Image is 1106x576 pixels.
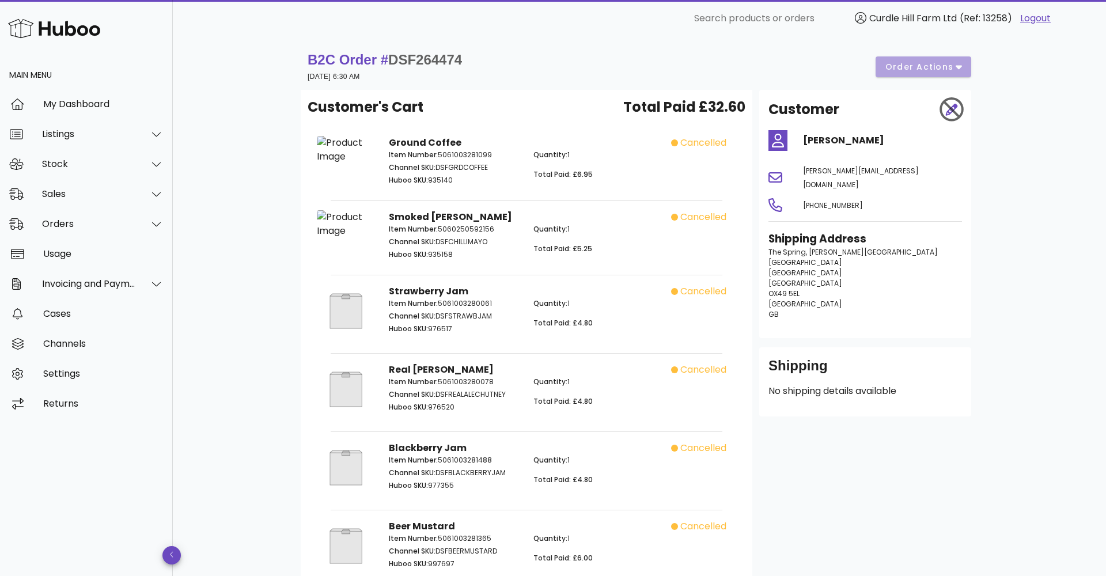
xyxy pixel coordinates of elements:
[389,324,428,334] span: Huboo SKU:
[43,248,164,259] div: Usage
[389,455,438,465] span: Item Number:
[389,402,520,412] p: 976520
[389,285,468,298] strong: Strawberry Jam
[389,150,438,160] span: Item Number:
[389,162,520,173] p: DSFGRDCOFFEE
[389,311,520,321] p: DSFSTRAWBJAM
[42,158,136,169] div: Stock
[768,247,938,257] span: The Spring, [PERSON_NAME][GEOGRAPHIC_DATA]
[869,12,957,25] span: Curdle Hill Farm Ltd
[803,134,962,147] h4: [PERSON_NAME]
[768,231,962,247] h3: Shipping Address
[768,278,842,288] span: [GEOGRAPHIC_DATA]
[680,520,726,533] span: cancelled
[317,136,375,164] img: Product Image
[308,97,423,118] span: Customer's Cart
[389,546,435,556] span: Channel SKU:
[680,285,726,298] span: cancelled
[533,475,593,484] span: Total Paid: £4.80
[389,175,520,185] p: 935140
[389,311,435,321] span: Channel SKU:
[389,546,520,556] p: DSFBEERMUSTARD
[389,533,520,544] p: 5061003281365
[43,398,164,409] div: Returns
[533,377,567,386] span: Quantity:
[308,73,360,81] small: [DATE] 6:30 AM
[768,268,842,278] span: [GEOGRAPHIC_DATA]
[389,324,520,334] p: 976517
[389,480,520,491] p: 977355
[533,396,593,406] span: Total Paid: £4.80
[768,299,842,309] span: [GEOGRAPHIC_DATA]
[389,520,455,533] strong: Beer Mustard
[768,357,962,384] div: Shipping
[389,237,435,247] span: Channel SKU:
[680,363,726,377] span: cancelled
[533,533,567,543] span: Quantity:
[768,257,842,267] span: [GEOGRAPHIC_DATA]
[389,468,520,478] p: DSFBLACKBERRYJAM
[389,377,438,386] span: Item Number:
[389,298,438,308] span: Item Number:
[389,175,428,185] span: Huboo SKU:
[768,99,839,120] h2: Customer
[389,224,520,234] p: 5060250592156
[533,150,567,160] span: Quantity:
[389,237,520,247] p: DSFCHILLIMAYO
[533,318,593,328] span: Total Paid: £4.80
[389,533,438,543] span: Item Number:
[317,210,375,238] img: Product Image
[389,441,467,454] strong: Blackberry Jam
[533,150,664,160] p: 1
[388,52,462,67] span: DSF264474
[389,162,435,172] span: Channel SKU:
[533,455,567,465] span: Quantity:
[389,249,520,260] p: 935158
[389,559,428,569] span: Huboo SKU:
[389,136,461,149] strong: Ground Coffee
[389,150,520,160] p: 5061003281099
[389,363,494,376] strong: Real [PERSON_NAME]
[389,559,520,569] p: 997697
[389,224,438,234] span: Item Number:
[680,441,726,455] span: cancelled
[317,363,375,416] img: Product Image
[803,200,863,210] span: [PHONE_NUMBER]
[42,188,136,199] div: Sales
[533,169,593,179] span: Total Paid: £6.95
[533,298,664,309] p: 1
[389,402,428,412] span: Huboo SKU:
[43,338,164,349] div: Channels
[389,468,435,478] span: Channel SKU:
[768,289,800,298] span: OX49 5EL
[533,224,567,234] span: Quantity:
[768,384,962,398] p: No shipping details available
[317,520,375,573] img: Product Image
[389,298,520,309] p: 5061003280061
[803,166,919,190] span: [PERSON_NAME][EMAIL_ADDRESS][DOMAIN_NAME]
[42,218,136,229] div: Orders
[960,12,1012,25] span: (Ref: 13258)
[533,224,664,234] p: 1
[317,441,375,494] img: Product Image
[533,377,664,387] p: 1
[768,309,779,319] span: GB
[389,377,520,387] p: 5061003280078
[680,136,726,150] span: cancelled
[680,210,726,224] span: cancelled
[1020,12,1051,25] a: Logout
[42,128,136,139] div: Listings
[389,210,512,223] strong: Smoked [PERSON_NAME]
[389,389,435,399] span: Channel SKU:
[43,98,164,109] div: My Dashboard
[533,298,567,308] span: Quantity:
[42,278,136,289] div: Invoicing and Payments
[623,97,745,118] span: Total Paid £32.60
[43,308,164,319] div: Cases
[389,480,428,490] span: Huboo SKU:
[533,553,593,563] span: Total Paid: £6.00
[43,368,164,379] div: Settings
[533,455,664,465] p: 1
[389,249,428,259] span: Huboo SKU:
[389,455,520,465] p: 5061003281488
